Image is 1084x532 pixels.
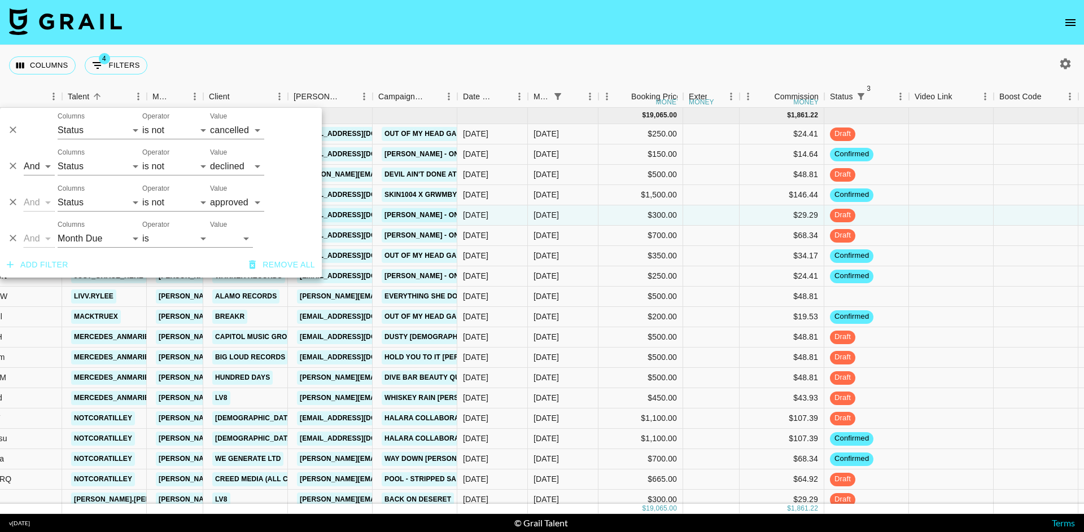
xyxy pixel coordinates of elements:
div: Commission [774,86,819,108]
div: v [DATE] [9,520,30,527]
span: confirmed [830,190,873,200]
div: 8/21/2025 [463,453,488,464]
div: money [793,99,819,105]
div: Boost Code [999,86,1042,108]
a: macktruex [71,310,121,324]
div: $150.00 [598,144,683,165]
button: Menu [511,88,528,105]
a: notcoratilley [71,432,135,446]
button: Menu [271,88,288,105]
label: Value [210,112,227,121]
div: $250.00 [598,266,683,287]
div: Date Created [463,86,495,108]
label: Value [210,184,227,194]
a: [PERSON_NAME][EMAIL_ADDRESS][DOMAIN_NAME] [297,493,481,507]
div: Status [830,86,853,108]
a: [PERSON_NAME] - Only [DEMOGRAPHIC_DATA] [382,269,551,283]
a: [PERSON_NAME][EMAIL_ADDRESS][DOMAIN_NAME] [156,493,340,507]
div: Status [824,86,909,108]
span: confirmed [830,271,873,282]
button: Delete [5,194,21,210]
div: 19,065.00 [646,504,677,513]
div: Date Created [457,86,528,108]
a: [PERSON_NAME][EMAIL_ADDRESS][DOMAIN_NAME] [156,330,340,344]
div: 1,861.22 [791,504,818,513]
a: [EMAIL_ADDRESS][DOMAIN_NAME] [297,432,423,446]
div: 8/22/2025 [463,209,488,221]
div: © Grail Talent [514,517,568,529]
a: [EMAIL_ADDRESS][DOMAIN_NAME] [297,330,423,344]
a: We Generate Ltd [212,452,283,466]
button: Menu [892,88,909,105]
button: Show filters [550,89,566,104]
div: 8/22/2025 [463,392,488,403]
div: $1,100.00 [598,408,683,429]
div: Campaign (Type) [373,86,457,108]
div: $700.00 [598,226,683,246]
a: Way Down [PERSON_NAME] [382,452,486,466]
div: money [656,99,681,105]
a: LV8 [212,493,230,507]
a: Breakr [212,310,247,324]
a: [EMAIL_ADDRESS][DOMAIN_NAME] [297,147,423,161]
span: draft [830,413,855,424]
label: Columns [58,220,85,230]
div: $450.00 [598,388,683,408]
div: Aug '25 [534,331,559,342]
div: Aug '25 [534,148,559,160]
a: [PERSON_NAME].[PERSON_NAME] [71,493,195,507]
div: 8/22/2025 [463,230,488,241]
a: [PERSON_NAME][EMAIL_ADDRESS][DOMAIN_NAME] [297,289,481,304]
select: Logic operator [24,157,55,175]
button: Menu [356,88,373,105]
span: draft [830,169,855,180]
div: Client [203,86,288,108]
a: [EMAIL_ADDRESS][DOMAIN_NAME] [297,188,423,202]
button: Add filter [2,254,73,275]
button: Show filters [853,89,869,104]
div: $43.93 [740,388,824,408]
button: Menu [740,88,757,105]
div: $19.53 [740,307,824,327]
a: [EMAIL_ADDRESS][DOMAIN_NAME] [297,208,423,222]
div: $300.00 [598,205,683,226]
a: mercedes_anmarie_ [71,350,156,364]
div: Aug '25 [534,453,559,464]
button: Sort [340,89,356,104]
div: $500.00 [598,327,683,348]
button: Menu [45,88,62,105]
a: Out Of My Head GarrettHornbuckleMusic [382,310,554,324]
div: Client [209,86,230,108]
a: notcoratilley [71,411,135,425]
div: $107.39 [740,408,824,429]
div: $1,500.00 [598,185,683,205]
a: [DEMOGRAPHIC_DATA] [212,432,297,446]
button: Sort [1042,89,1057,104]
label: Operator [142,112,169,121]
div: $700.00 [598,449,683,469]
div: Aug '25 [534,169,559,180]
div: $48.81 [740,165,824,185]
span: confirmed [830,311,873,322]
div: $29.29 [740,205,824,226]
div: $500.00 [598,287,683,307]
div: Talent [68,86,89,108]
div: $500.00 [598,348,683,368]
div: $34.17 [740,246,824,266]
a: [PERSON_NAME][EMAIL_ADDRESS][DOMAIN_NAME] [156,432,340,446]
a: [PERSON_NAME] - Only [DEMOGRAPHIC_DATA] [382,228,551,243]
div: $ [787,504,791,513]
label: Columns [58,148,85,157]
div: Talent [62,86,147,108]
div: 8/22/2025 [463,148,488,160]
div: Video Link [909,86,994,108]
a: Back on Deseret [382,493,454,507]
div: $ [787,111,791,120]
div: Aug '25 [534,392,559,403]
a: mercedes_anmarie_ [71,330,156,344]
a: [EMAIL_ADDRESS][DOMAIN_NAME] [297,269,423,283]
button: Sort [952,89,968,104]
a: Hold You To It [PERSON_NAME]™️ [382,350,512,364]
div: Manager [147,86,203,108]
a: Halara collaboration [382,432,478,446]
